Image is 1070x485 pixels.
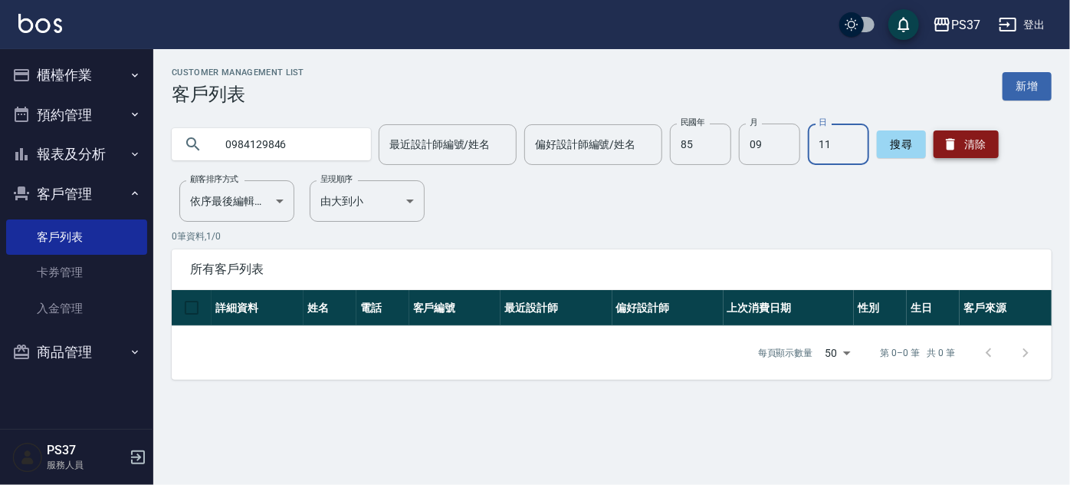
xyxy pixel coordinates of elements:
[993,11,1052,39] button: 登出
[320,173,353,185] label: 呈現順序
[6,55,147,95] button: 櫃檯作業
[47,458,125,472] p: 服務人員
[1003,72,1052,101] a: 新增
[6,219,147,255] a: 客戶列表
[881,346,955,360] p: 第 0–0 筆 共 0 筆
[304,290,356,326] th: 姓名
[6,332,147,372] button: 商品管理
[47,443,125,458] h5: PS37
[854,290,907,326] th: 性別
[356,290,409,326] th: 電話
[310,180,425,222] div: 由大到小
[6,95,147,135] button: 預約管理
[960,290,1052,326] th: 客戶來源
[724,290,855,326] th: 上次消費日期
[6,255,147,290] a: 卡券管理
[190,262,1033,277] span: 所有客戶列表
[877,130,926,158] button: 搜尋
[6,134,147,174] button: 報表及分析
[12,442,43,473] img: Person
[888,9,919,40] button: save
[172,68,304,78] h2: Customer Management List
[758,346,813,360] p: 每頁顯示數量
[172,229,1052,243] p: 0 筆資料, 1 / 0
[819,117,826,128] label: 日
[179,180,294,222] div: 依序最後編輯時間
[215,124,359,165] input: 搜尋關鍵字
[190,173,238,185] label: 顧客排序方式
[750,117,757,128] label: 月
[18,14,62,33] img: Logo
[6,291,147,326] a: 入金管理
[172,84,304,105] h3: 客戶列表
[819,332,856,374] div: 50
[927,9,986,41] button: PS37
[951,15,980,35] div: PS37
[501,290,612,326] th: 最近設計師
[212,290,304,326] th: 詳細資料
[409,290,501,326] th: 客戶編號
[907,290,960,326] th: 生日
[6,174,147,214] button: 客戶管理
[934,130,999,158] button: 清除
[681,117,704,128] label: 民國年
[612,290,724,326] th: 偏好設計師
